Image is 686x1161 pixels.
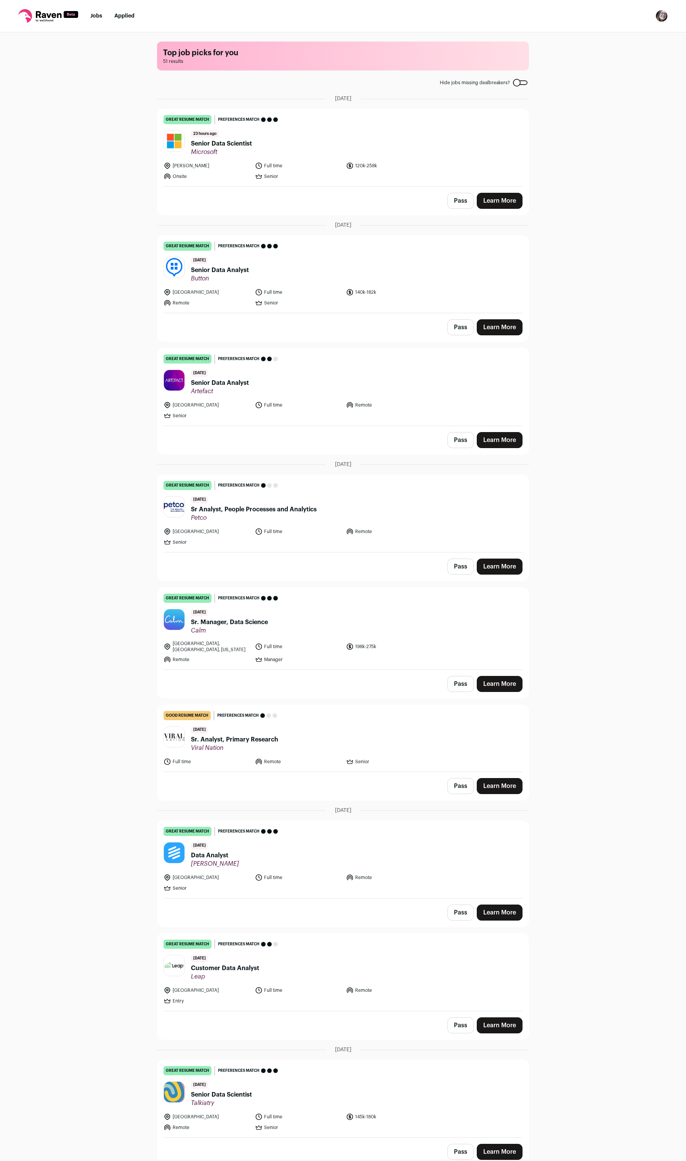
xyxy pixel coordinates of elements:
li: [GEOGRAPHIC_DATA] [163,401,250,409]
a: Learn More [477,319,523,335]
img: f8d81bd1a2600c3dcdfef1a1389f4891e043720dc85e570b07441030230561ce.jpg [164,727,184,747]
span: [DATE] [191,496,208,503]
span: 23 hours ago [191,130,219,138]
a: Learn More [477,905,523,921]
li: Senior [163,538,250,546]
span: [DATE] [191,1081,208,1089]
a: good resume match Preferences match [DATE] Sr. Analyst, Primary Research Viral Nation Full time R... [157,705,529,772]
span: Sr Analyst, People Processes and Analytics [191,505,317,514]
li: [GEOGRAPHIC_DATA] [163,288,250,296]
div: great resume match [163,115,212,124]
a: great resume match Preferences match [DATE] Sr. Manager, Data Science Calm [GEOGRAPHIC_DATA], [GE... [157,588,529,669]
li: Remote [163,299,250,307]
span: [DATE] [191,609,208,616]
li: Senior [255,299,342,307]
span: [DATE] [335,807,351,814]
span: Preferences match [218,355,260,363]
li: 145k-180k [346,1113,433,1121]
img: c786a7b10b07920eb52778d94b98952337776963b9c08eb22d98bc7b89d269e4.jpg [164,131,184,151]
li: Senior [346,758,433,765]
div: great resume match [163,354,212,364]
a: Learn More [477,193,523,209]
li: Full time [255,986,342,994]
div: good resume match [163,711,211,720]
li: Manager [255,656,342,663]
li: Full time [255,1113,342,1121]
li: Senior [163,884,250,892]
span: Sr. Analyst, Primary Research [191,735,278,744]
li: Entry [163,997,250,1005]
li: Full time [255,874,342,881]
li: Remote [163,656,250,663]
div: great resume match [163,940,212,949]
a: great resume match Preferences match [DATE] Sr Analyst, People Processes and Analytics Petco [GEO... [157,475,529,552]
span: [DATE] [191,842,208,849]
span: Petco [191,514,317,522]
li: [PERSON_NAME] [163,162,250,170]
a: Learn More [477,1017,523,1033]
li: Remote [346,874,433,881]
span: Preferences match [217,712,259,719]
span: [DATE] [335,1046,351,1054]
a: great resume match Preferences match [DATE] Senior Data Analyst Artefact [GEOGRAPHIC_DATA] Full t... [157,348,529,426]
span: Preferences match [218,1067,260,1075]
li: Full time [255,401,342,409]
span: Preferences match [218,482,260,489]
li: Remote [346,528,433,535]
img: 8fa23db9ff836bb0a7ff86a8232bb09696dcc074afaa9b08f6aaa115321113e7.jpg [164,955,184,976]
a: Learn More [477,676,523,692]
span: [DATE] [335,461,351,468]
img: 15ebb9e3d30700d22cba2da0a3a24b54963c87ee61c93c2ec6889948ad260652.jpg [164,501,184,512]
a: Jobs [90,13,102,19]
span: Customer Data Analyst [191,964,259,973]
button: Open dropdown [656,10,668,22]
span: [DATE] [335,221,351,229]
a: great resume match Preferences match 23 hours ago Senior Data Scientist Microsoft [PERSON_NAME] F... [157,109,529,186]
div: great resume match [163,481,212,490]
span: Artefact [191,388,249,395]
li: [GEOGRAPHIC_DATA], [GEOGRAPHIC_DATA], [US_STATE] [163,641,250,653]
h1: Top job picks for you [163,48,523,58]
div: great resume match [163,242,212,251]
img: 19043385-medium_jpg [656,10,668,22]
a: Learn More [477,1144,523,1160]
li: Remote [346,401,433,409]
span: [DATE] [191,370,208,377]
li: Full time [163,758,250,765]
li: Remote [346,986,433,994]
button: Pass [447,1017,474,1033]
img: d76d5bb12ffe24fc10863b6c16afe9a532912e95077ef6356aca927b2f5f039a.jpg [164,1082,184,1102]
button: Pass [447,676,474,692]
a: Learn More [477,432,523,448]
span: Senior Data Scientist [191,139,252,148]
li: Full time [255,641,342,653]
button: Pass [447,905,474,921]
button: Pass [447,319,474,335]
span: Senior Data Analyst [191,266,249,275]
a: Learn More [477,778,523,794]
img: d6d63cf4bf4e508906f6a16538738070f40f1efa653bcf1041d16993beca73b3.png [164,257,184,278]
li: [GEOGRAPHIC_DATA] [163,1113,250,1121]
span: [DATE] [335,95,351,102]
li: 120k-258k [346,162,433,170]
span: Microsoft [191,148,252,156]
a: great resume match Preferences match [DATE] Senior Data Scientist Talkiatry [GEOGRAPHIC_DATA] Ful... [157,1060,529,1137]
li: [GEOGRAPHIC_DATA] [163,986,250,994]
span: Viral Nation [191,744,278,752]
span: Preferences match [218,828,260,835]
li: 198k-275k [346,641,433,653]
div: great resume match [163,594,212,603]
li: [GEOGRAPHIC_DATA] [163,874,250,881]
span: Talkiatry [191,1099,252,1107]
button: Pass [447,1144,474,1160]
span: Preferences match [218,940,260,948]
li: [GEOGRAPHIC_DATA] [163,528,250,535]
span: [PERSON_NAME] [191,860,239,868]
span: Sr. Manager, Data Science [191,618,268,627]
a: Learn More [477,559,523,575]
button: Pass [447,193,474,209]
img: 8cec0301070fe3bef28e70ff0ab0c959363c5d35ca43fb021c1d72a59b974e3d.jpg [164,842,184,863]
li: Senior [255,173,342,180]
span: Button [191,275,249,282]
li: Remote [255,758,342,765]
